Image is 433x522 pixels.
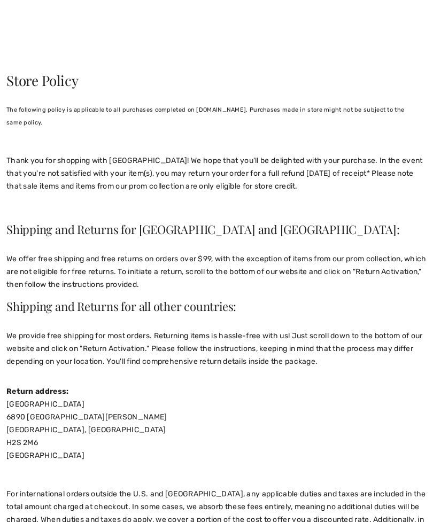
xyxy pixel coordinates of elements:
span: We offer free shipping and free returns on orders over $99, with the exception of items from our ... [6,254,427,289]
span: [GEOGRAPHIC_DATA] 6890 [GEOGRAPHIC_DATA][PERSON_NAME] [GEOGRAPHIC_DATA], [GEOGRAPHIC_DATA] H2S 2M... [6,400,167,460]
span: Shipping and Returns for all other countries: [6,298,236,314]
h1: Store Policy [6,52,427,98]
span: Shipping and Returns for [GEOGRAPHIC_DATA] and [GEOGRAPHIC_DATA]: [6,221,400,237]
span: Return address: [6,387,69,396]
span: Thank you for shopping with [GEOGRAPHIC_DATA]! We hope that you'll be delighted with your purchas... [6,156,423,191]
span: The following policy is applicable to all purchases completed on [DOMAIN_NAME]. Purchases made in... [6,106,404,126]
span: We provide free shipping for most orders. Returning items is hassle-free with us! Just scroll dow... [6,331,423,366]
